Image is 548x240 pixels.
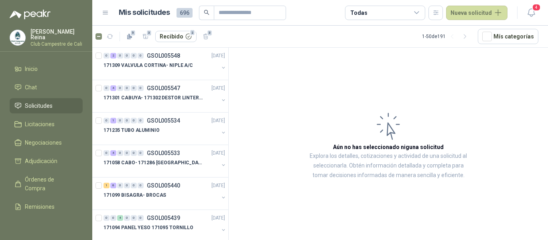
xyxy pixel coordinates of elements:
[478,29,538,44] button: Mís categorías
[10,117,83,132] a: Licitaciones
[147,85,180,91] p: GSOL005547
[10,218,83,233] a: Configuración
[131,85,137,91] div: 0
[138,53,144,58] div: 0
[532,4,541,11] span: 4
[200,30,213,43] button: 3
[110,215,116,221] div: 0
[104,83,227,109] a: 0 4 0 0 0 0 GSOL005547[DATE] 171301 CABUYA- 171302 DESTOR LINTER- 171305 PINZA
[10,98,83,113] a: Solicitudes
[117,118,123,123] div: 0
[104,53,110,58] div: 0
[117,215,123,221] div: 4
[25,65,38,73] span: Inicio
[189,30,195,36] span: 2
[147,53,180,58] p: GSOL005548
[104,150,110,156] div: 0
[104,215,110,221] div: 0
[25,175,75,193] span: Órdenes de Compra
[117,183,123,188] div: 0
[211,214,225,222] p: [DATE]
[25,83,37,92] span: Chat
[138,183,144,188] div: 0
[124,85,130,91] div: 0
[110,118,116,123] div: 1
[131,150,137,156] div: 0
[110,183,116,188] div: 6
[147,183,180,188] p: GSOL005440
[147,150,180,156] p: GSOL005533
[124,215,130,221] div: 0
[211,117,225,125] p: [DATE]
[10,153,83,169] a: Adjudicación
[124,183,130,188] div: 0
[30,29,83,40] p: [PERSON_NAME] Reina
[30,42,83,46] p: Club Campestre de Cali
[10,80,83,95] a: Chat
[104,85,110,91] div: 0
[139,30,152,43] button: 3
[309,151,468,180] p: Explora los detalles, cotizaciones y actividad de una solicitud al seleccionarla. Obtén informaci...
[25,157,57,165] span: Adjudicación
[131,215,137,221] div: 0
[104,116,227,141] a: 0 1 0 0 0 0 GSOL005534[DATE] 171235 TUBO ALUMINIO
[446,6,507,20] button: Nueva solicitud
[117,150,123,156] div: 0
[117,85,123,91] div: 0
[104,224,193,232] p: 171094 PANEL YESO 171095 TORNILLO
[10,172,83,196] a: Órdenes de Compra
[350,8,367,17] div: Todas
[146,30,152,36] span: 3
[104,181,227,206] a: 1 6 0 0 0 0 GSOL005440[DATE] 171099 BISAGRA- BROCAS
[10,135,83,150] a: Negociaciones
[124,150,130,156] div: 0
[131,53,137,58] div: 0
[10,199,83,214] a: Remisiones
[104,213,227,239] a: 0 0 4 0 0 0 GSOL005439[DATE] 171094 PANEL YESO 171095 TORNILLO
[117,53,123,58] div: 0
[110,85,116,91] div: 4
[25,120,55,129] span: Licitaciones
[177,8,193,18] span: 696
[138,118,144,123] div: 0
[207,30,212,36] span: 3
[524,6,538,20] button: 4
[124,53,130,58] div: 0
[155,31,197,42] button: Recibido2
[119,7,170,18] h1: Mis solicitudes
[110,150,116,156] div: 4
[211,149,225,157] p: [DATE]
[204,10,209,15] span: search
[211,85,225,92] p: [DATE]
[104,159,203,167] p: 171058 CABO- 171286 [GEOGRAPHIC_DATA]
[104,148,227,174] a: 0 4 0 0 0 0 GSOL005533[DATE] 171058 CABO- 171286 [GEOGRAPHIC_DATA]
[25,101,53,110] span: Solicitudes
[124,118,130,123] div: 0
[211,182,225,190] p: [DATE]
[131,118,137,123] div: 0
[104,62,193,69] p: 171309 VALVULA CORTINA- NIPLE A/C
[104,183,110,188] div: 1
[138,85,144,91] div: 0
[147,215,180,221] p: GSOL005439
[110,53,116,58] div: 2
[10,10,51,19] img: Logo peakr
[25,138,62,147] span: Negociaciones
[333,143,444,151] h3: Aún no has seleccionado niguna solicitud
[25,202,55,211] span: Remisiones
[104,118,110,123] div: 0
[10,30,25,45] img: Company Logo
[138,215,144,221] div: 0
[211,52,225,60] p: [DATE]
[104,127,160,134] p: 171235 TUBO ALUMINIO
[138,150,144,156] div: 0
[123,30,136,43] button: 5
[147,118,180,123] p: GSOL005534
[422,30,471,43] div: 1 - 50 de 191
[104,94,203,102] p: 171301 CABUYA- 171302 DESTOR LINTER- 171305 PINZA
[104,192,166,199] p: 171099 BISAGRA- BROCAS
[10,61,83,77] a: Inicio
[104,51,227,77] a: 0 2 0 0 0 0 GSOL005548[DATE] 171309 VALVULA CORTINA- NIPLE A/C
[130,30,136,36] span: 5
[131,183,137,188] div: 0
